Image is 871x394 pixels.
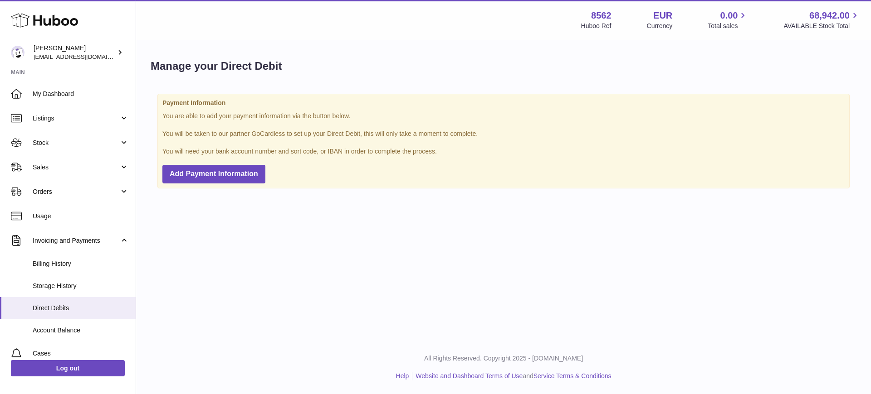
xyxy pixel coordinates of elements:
span: Listings [33,114,119,123]
span: Stock [33,139,119,147]
span: My Dashboard [33,90,129,98]
a: Log out [11,360,125,376]
span: 0.00 [720,10,738,22]
a: Help [396,372,409,380]
span: Billing History [33,259,129,268]
strong: 8562 [591,10,612,22]
a: Website and Dashboard Terms of Use [416,372,523,380]
strong: Payment Information [162,99,845,107]
li: and [412,372,611,380]
span: Orders [33,187,119,196]
a: 68,942.00 AVAILABLE Stock Total [783,10,860,30]
a: 0.00 Total sales [708,10,748,30]
div: Currency [647,22,673,30]
p: You are able to add your payment information via the button below. [162,112,845,120]
span: Storage History [33,282,129,290]
p: You will need your bank account number and sort code, or IBAN in order to complete the process. [162,147,845,156]
h1: Manage your Direct Debit [151,59,282,73]
span: Sales [33,163,119,172]
img: fumi@codeofbell.com [11,46,24,59]
span: Cases [33,349,129,358]
div: [PERSON_NAME] [34,44,115,61]
span: Direct Debits [33,304,129,312]
span: Total sales [708,22,748,30]
div: Huboo Ref [581,22,612,30]
button: Add Payment Information [162,165,265,183]
span: Invoicing and Payments [33,236,119,245]
span: Account Balance [33,326,129,335]
span: 68,942.00 [809,10,850,22]
p: All Rights Reserved. Copyright 2025 - [DOMAIN_NAME] [143,354,864,363]
a: Service Terms & Conditions [533,372,612,380]
span: Usage [33,212,129,221]
span: Add Payment Information [170,170,258,178]
span: AVAILABLE Stock Total [783,22,860,30]
p: You will be taken to our partner GoCardless to set up your Direct Debit, this will only take a mo... [162,130,845,138]
span: [EMAIL_ADDRESS][DOMAIN_NAME] [34,53,133,60]
strong: EUR [653,10,672,22]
